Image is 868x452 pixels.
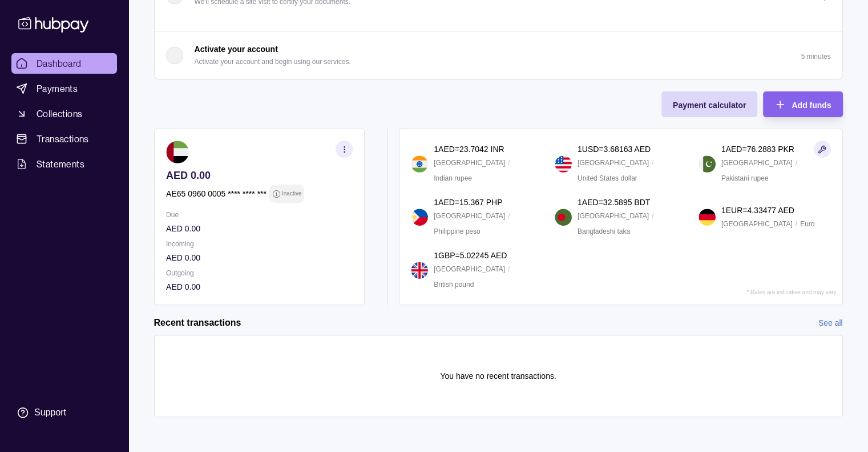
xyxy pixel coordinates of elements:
a: Transactions [11,129,117,149]
p: AED 0.00 [166,169,353,182]
p: AED 0.00 [166,222,353,235]
a: Collections [11,103,117,124]
p: Indian rupee [434,172,472,185]
button: Add funds [763,91,842,117]
a: Statements [11,154,117,174]
span: Dashboard [37,57,82,70]
p: [GEOGRAPHIC_DATA] [578,157,649,169]
a: Support [11,401,117,425]
p: British pound [434,278,474,291]
span: Payment calculator [673,101,746,110]
img: bd [555,209,572,226]
div: Support [34,406,66,419]
p: United States dollar [578,172,637,185]
span: Transactions [37,132,89,146]
p: Pakistani rupee [721,172,769,185]
p: [GEOGRAPHIC_DATA] [721,218,793,230]
span: Statements [37,157,84,171]
p: 1 USD = 3.68163 AED [578,143,651,155]
p: 1 EUR = 4.33477 AED [721,204,794,217]
p: / [652,210,653,222]
p: / [796,218,797,230]
a: Dashboard [11,53,117,74]
p: / [508,210,510,222]
p: 5 minutes [801,53,830,61]
p: Bangladeshi taka [578,225,630,238]
p: Due [166,209,353,221]
img: in [411,155,428,173]
p: 1 GBP = 5.02245 AED [434,249,507,262]
p: 1 AED = 76.2883 PKR [721,143,794,155]
p: / [508,157,510,169]
p: You have no recent transactions. [440,370,556,382]
img: ae [166,141,189,163]
p: / [796,157,797,169]
p: 1 AED = 15.367 PHP [434,196,502,209]
p: 1 AED = 32.5895 BDT [578,196,650,209]
img: de [699,209,716,226]
span: Payments [37,82,78,95]
p: * Rates are indicative and may vary [746,289,836,295]
span: Add funds [792,101,831,110]
button: Activate your account Activate your account and begin using our services.5 minutes [155,31,842,79]
span: Collections [37,107,82,121]
p: Outgoing [166,267,353,279]
img: pk [699,155,716,173]
p: / [652,157,653,169]
img: gb [411,262,428,279]
p: [GEOGRAPHIC_DATA] [721,157,793,169]
p: Activate your account [195,43,278,55]
h2: Recent transactions [154,317,241,329]
p: Activate your account and begin using our services. [195,55,351,68]
button: Payment calculator [661,91,757,117]
a: See all [818,317,843,329]
p: Philippine peso [434,225,480,238]
p: [GEOGRAPHIC_DATA] [578,210,649,222]
p: [GEOGRAPHIC_DATA] [434,263,505,275]
div: Site visit & document certification We'll schedule a site visit to certify your documents.1–2 bus... [155,19,842,31]
p: [GEOGRAPHIC_DATA] [434,157,505,169]
p: / [508,263,510,275]
p: Euro [800,218,814,230]
p: AED 0.00 [166,251,353,264]
img: us [555,155,572,173]
p: AED 0.00 [166,281,353,293]
p: Incoming [166,238,353,250]
p: Inactive [281,187,301,200]
p: [GEOGRAPHIC_DATA] [434,210,505,222]
a: Payments [11,78,117,99]
p: 1 AED = 23.7042 INR [434,143,504,155]
img: ph [411,209,428,226]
